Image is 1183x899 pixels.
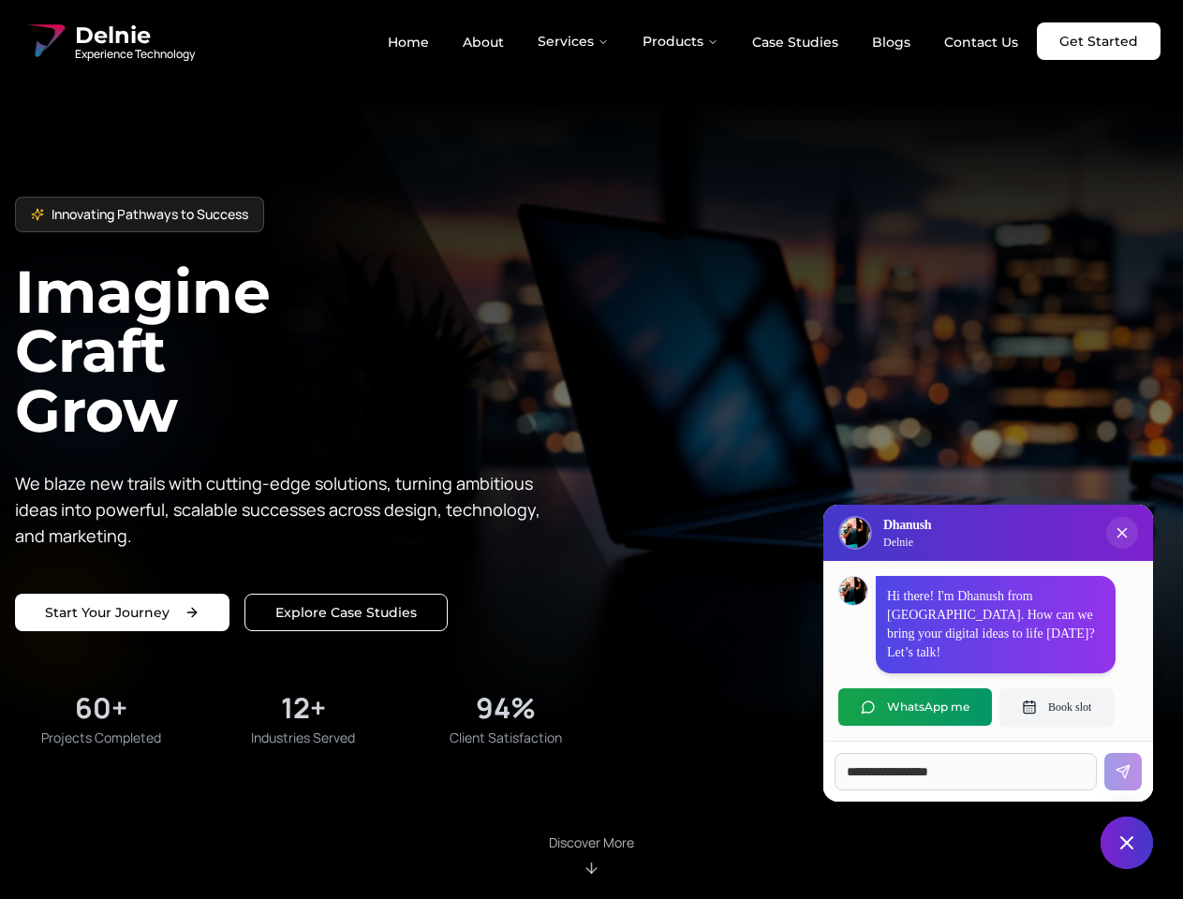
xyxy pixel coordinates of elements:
span: Experience Technology [75,47,195,62]
div: 12+ [281,691,326,725]
nav: Main [373,22,1033,60]
span: Delnie [75,21,195,51]
a: Delnie Logo Full [22,19,195,64]
div: Scroll to About section [549,833,634,877]
h1: Imagine Craft Grow [15,262,592,439]
a: Explore our solutions [244,594,448,631]
span: Client Satisfaction [450,729,562,747]
img: Dhanush [839,577,867,605]
button: Services [523,22,624,60]
a: Contact Us [929,26,1033,58]
img: Delnie Logo [22,19,67,64]
button: Close chat [1101,817,1153,869]
span: Industries Served [251,729,355,747]
img: Delnie Logo [840,518,870,548]
a: Blogs [857,26,925,58]
button: WhatsApp me [838,688,992,726]
a: Case Studies [737,26,853,58]
div: 60+ [75,691,127,725]
p: We blaze new trails with cutting-edge solutions, turning ambitious ideas into powerful, scalable ... [15,470,555,549]
button: Book slot [999,688,1114,726]
a: About [448,26,519,58]
p: Hi there! I'm Dhanush from [GEOGRAPHIC_DATA]. How can we bring your digital ideas to life [DATE]?... [887,587,1104,662]
h3: Dhanush [883,516,931,535]
a: Get Started [1037,22,1161,60]
a: Start your project with us [15,594,229,631]
a: Home [373,26,444,58]
span: Innovating Pathways to Success [52,205,248,224]
div: 94% [476,691,536,725]
span: Projects Completed [41,729,161,747]
p: Discover More [549,833,634,852]
button: Close chat popup [1106,517,1138,549]
button: Products [628,22,733,60]
p: Delnie [883,535,931,550]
